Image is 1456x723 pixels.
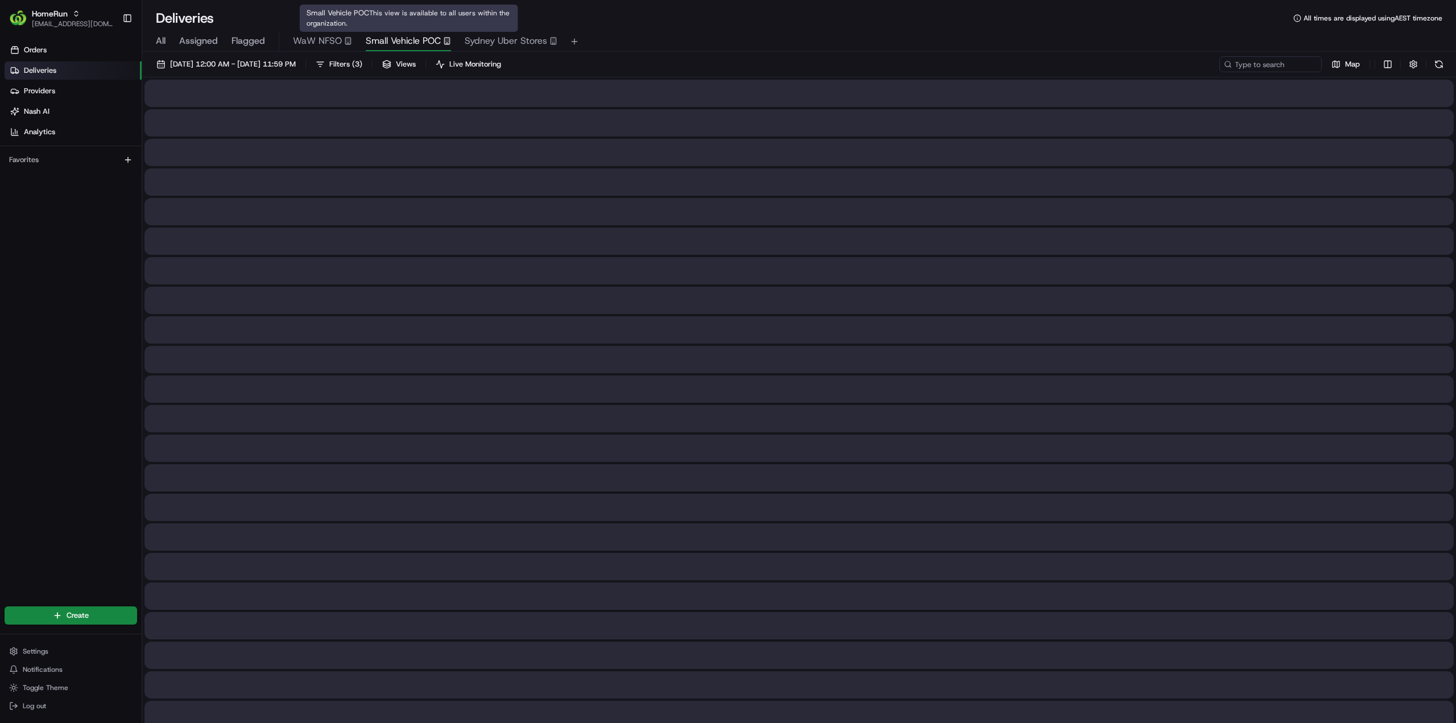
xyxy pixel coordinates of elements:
button: Log out [5,698,137,714]
span: This view is available to all users within the organization. [307,9,510,28]
button: Filters(3) [311,56,367,72]
span: Notifications [23,665,63,674]
span: ( 3 ) [352,59,362,69]
span: All times are displayed using AEST timezone [1304,14,1442,23]
button: Views [377,56,421,72]
button: Create [5,606,137,625]
button: Notifications [5,662,137,677]
span: Sydney Uber Stores [465,34,547,48]
div: Small Vehicle POC [300,5,518,32]
button: [DATE] 12:00 AM - [DATE] 11:59 PM [151,56,301,72]
button: HomeRunHomeRun[EMAIL_ADDRESS][DOMAIN_NAME] [5,5,118,32]
span: Deliveries [24,65,56,76]
a: Analytics [5,123,142,141]
span: Live Monitoring [449,59,501,69]
button: Live Monitoring [431,56,506,72]
span: Orders [24,45,47,55]
span: All [156,34,166,48]
h1: Deliveries [156,9,214,27]
span: Nash AI [24,106,49,117]
div: Favorites [5,151,137,169]
span: Filters [329,59,362,69]
span: Map [1345,59,1360,69]
a: Deliveries [5,61,142,80]
button: Map [1326,56,1365,72]
span: Create [67,610,89,621]
span: Views [396,59,416,69]
span: Toggle Theme [23,683,68,692]
span: Log out [23,701,46,710]
button: Toggle Theme [5,680,137,696]
button: Refresh [1431,56,1447,72]
a: Orders [5,41,142,59]
input: Type to search [1219,56,1322,72]
span: WaW NFSO [293,34,342,48]
a: Providers [5,82,142,100]
span: Assigned [179,34,218,48]
button: [EMAIL_ADDRESS][DOMAIN_NAME] [32,19,113,28]
span: Small Vehicle POC [366,34,441,48]
button: HomeRun [32,8,68,19]
span: Settings [23,647,48,656]
span: Flagged [231,34,265,48]
span: Analytics [24,127,55,137]
img: HomeRun [9,9,27,27]
span: Providers [24,86,55,96]
button: Settings [5,643,137,659]
span: [DATE] 12:00 AM - [DATE] 11:59 PM [170,59,296,69]
a: Nash AI [5,102,142,121]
